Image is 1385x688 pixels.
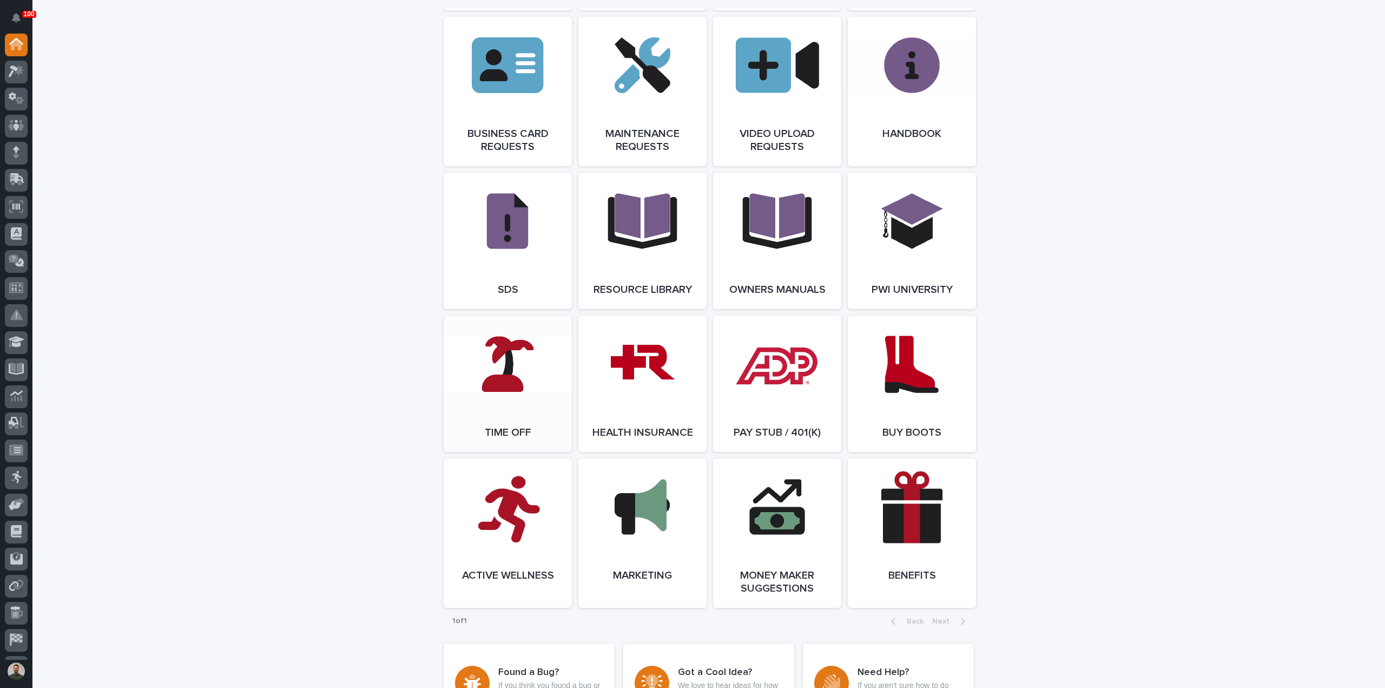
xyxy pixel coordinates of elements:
[444,316,572,452] a: Time Off
[444,608,476,634] p: 1 of 1
[24,10,35,18] p: 100
[932,618,956,625] span: Next
[848,458,976,608] a: Benefits
[713,173,841,309] a: Owners Manuals
[848,17,976,166] a: Handbook
[578,316,707,452] a: Health Insurance
[14,13,28,30] div: Notifications100
[444,17,572,166] a: Business Card Requests
[848,173,976,309] a: PWI University
[678,667,783,679] h3: Got a Cool Idea?
[5,660,28,683] button: users-avatar
[578,17,707,166] a: Maintenance Requests
[900,618,924,625] span: Back
[713,17,841,166] a: Video Upload Requests
[928,617,974,626] button: Next
[858,667,962,679] h3: Need Help?
[848,316,976,452] a: Buy Boots
[578,458,707,608] a: Marketing
[578,173,707,309] a: Resource Library
[713,458,841,608] a: Money Maker Suggestions
[713,316,841,452] a: Pay Stub / 401(k)
[498,667,603,679] h3: Found a Bug?
[5,6,28,29] button: Notifications
[882,617,928,626] button: Back
[444,458,572,608] a: Active Wellness
[444,173,572,309] a: SDS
